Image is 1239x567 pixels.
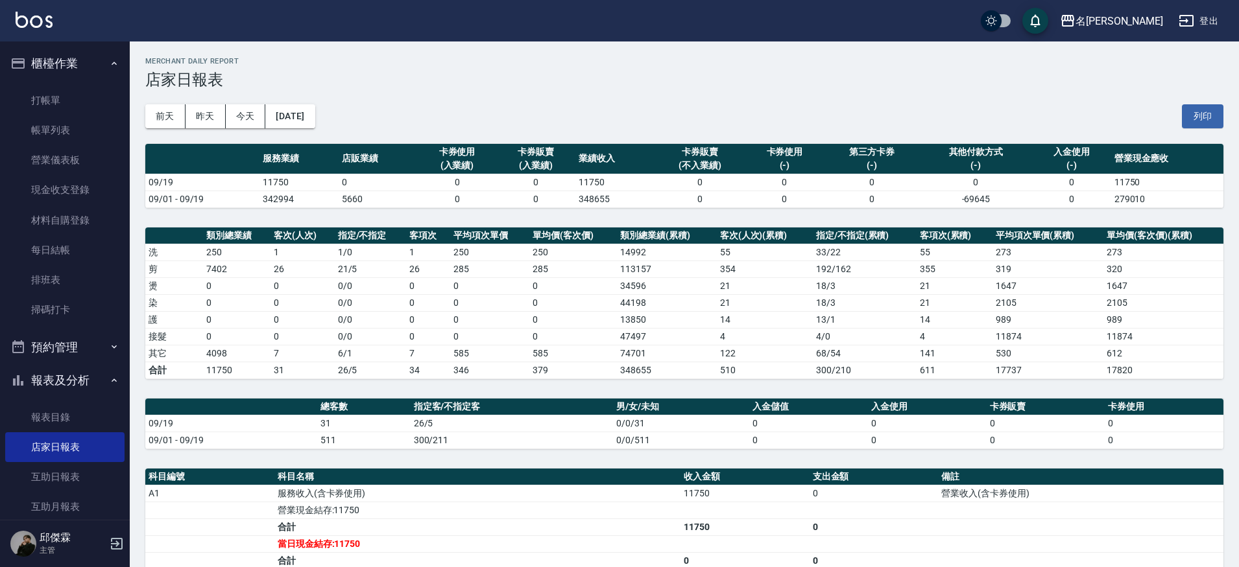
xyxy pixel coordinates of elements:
a: 帳單列表 [5,115,125,145]
th: 總客數 [317,399,411,415]
td: 5660 [339,191,418,207]
td: 11874 [1103,328,1223,345]
a: 店家日報表 [5,432,125,462]
td: 09/01 - 09/19 [145,191,259,207]
td: 192 / 162 [813,260,917,277]
button: 列印 [1182,104,1223,128]
td: 585 [450,345,529,362]
div: 名[PERSON_NAME] [1076,13,1163,29]
td: 0 [203,294,271,311]
th: 收入金額 [680,469,810,485]
th: 卡券使用 [1105,399,1223,415]
td: -69645 [920,191,1032,207]
td: 09/19 [145,415,317,432]
td: 11750 [680,518,810,535]
td: 合計 [145,362,203,378]
div: (-) [749,159,821,172]
td: 洗 [145,244,203,260]
th: 入金使用 [868,399,987,415]
td: 250 [450,244,529,260]
td: 1647 [992,277,1104,294]
td: 0 [406,277,450,294]
td: 26 [406,260,450,277]
td: 0 [529,294,617,311]
td: 11750 [575,174,655,191]
td: 0 [1105,415,1223,432]
button: 登出 [1173,9,1223,33]
td: 346 [450,362,529,378]
td: 55 [917,244,992,260]
td: 273 [1103,244,1223,260]
a: 互助月報表 [5,492,125,522]
div: 其他付款方式 [923,145,1029,159]
td: 11750 [1111,174,1223,191]
a: 現金收支登錄 [5,175,125,205]
td: 0 [824,191,919,207]
td: 0 [418,191,497,207]
td: 6 / 1 [335,345,407,362]
th: 備註 [938,469,1223,485]
td: 250 [203,244,271,260]
td: 319 [992,260,1104,277]
td: 1 [406,244,450,260]
button: 預約管理 [5,330,125,364]
td: 0 [824,174,919,191]
td: 34 [406,362,450,378]
td: 21 / 5 [335,260,407,277]
td: 585 [529,345,617,362]
td: 剪 [145,260,203,277]
td: 0 [987,432,1105,448]
td: 護 [145,311,203,328]
td: 0 / 0 [335,311,407,328]
td: 0 [745,174,824,191]
td: 17737 [992,362,1104,378]
td: 348655 [575,191,655,207]
td: 0 [271,328,335,345]
div: 入金使用 [1035,145,1108,159]
td: 33 / 22 [813,244,917,260]
th: 科目編號 [145,469,274,485]
div: (-) [1035,159,1108,172]
td: 4098 [203,345,271,362]
td: 21 [917,294,992,311]
td: 355 [917,260,992,277]
td: 0 / 0 [335,277,407,294]
td: 1 [271,244,335,260]
th: 單均價(客次價)(累積) [1103,227,1223,244]
button: 櫃檯作業 [5,47,125,80]
a: 營業儀表板 [5,145,125,175]
div: 第三方卡券 [827,145,916,159]
td: 612 [1103,345,1223,362]
td: 250 [529,244,617,260]
td: 1 / 0 [335,244,407,260]
button: 昨天 [186,104,226,128]
td: 511 [317,432,411,448]
td: 14 [717,311,813,328]
td: 0 [655,174,745,191]
td: 0 [1032,174,1111,191]
th: 平均項次單價(累積) [992,227,1104,244]
div: (不入業績) [658,159,742,172]
td: 300/211 [411,432,614,448]
td: 279010 [1111,191,1223,207]
button: 今天 [226,104,266,128]
td: 26 [271,260,335,277]
td: 1647 [1103,277,1223,294]
td: 21 [717,294,813,311]
td: 4 [917,328,992,345]
th: 服務業績 [259,144,339,174]
td: 0 [339,174,418,191]
td: 0 [920,174,1032,191]
div: (入業績) [499,159,572,172]
a: 掃碼打卡 [5,295,125,325]
td: 0 [655,191,745,207]
td: 74701 [617,345,716,362]
td: 0 [496,174,575,191]
td: 122 [717,345,813,362]
td: 47497 [617,328,716,345]
td: 285 [529,260,617,277]
td: 合計 [274,518,680,535]
a: 排班表 [5,265,125,295]
td: 0 [496,191,575,207]
td: 44198 [617,294,716,311]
